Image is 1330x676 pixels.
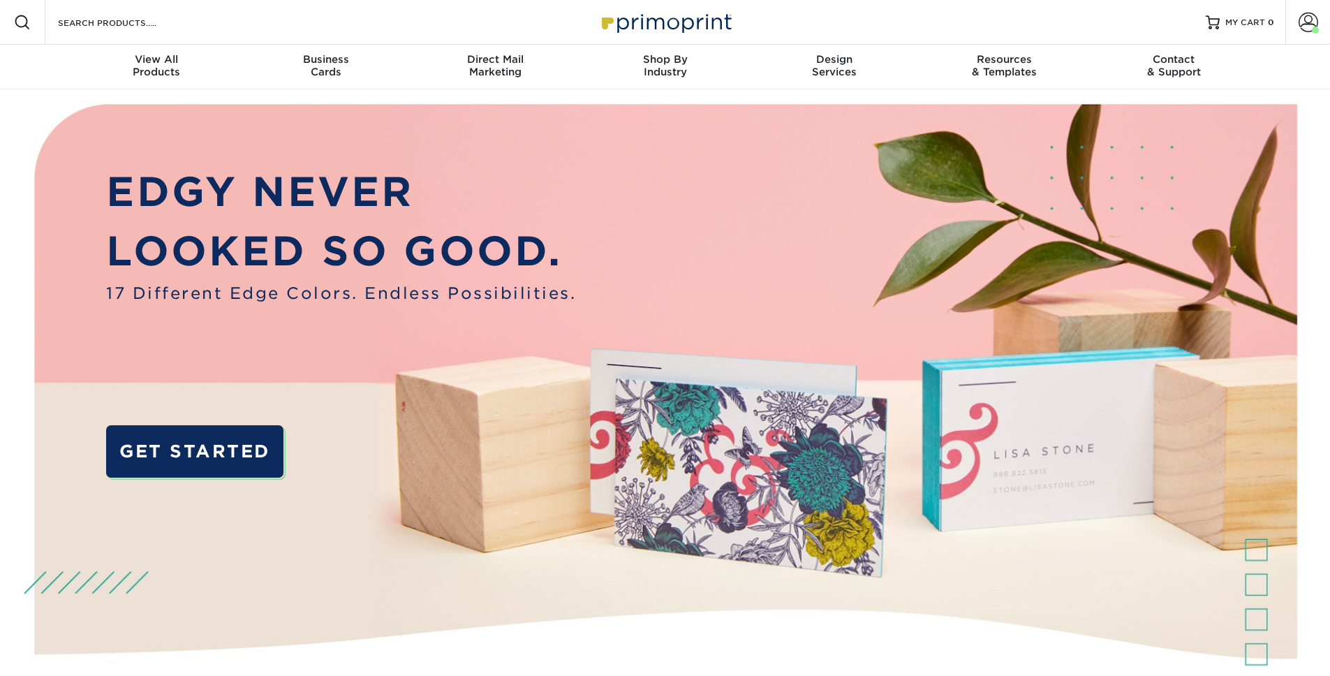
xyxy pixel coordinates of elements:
[1089,53,1259,66] span: Contact
[580,53,750,66] span: Shop By
[241,53,411,78] div: Cards
[241,53,411,66] span: Business
[580,53,750,78] div: Industry
[1089,53,1259,78] div: & Support
[106,162,576,222] p: EDGY NEVER
[72,53,242,78] div: Products
[596,7,735,37] img: Primoprint
[57,14,193,31] input: SEARCH PRODUCTS.....
[411,45,580,89] a: Direct MailMarketing
[1268,17,1274,27] span: 0
[241,45,411,89] a: BusinessCards
[919,53,1089,78] div: & Templates
[411,53,580,78] div: Marketing
[106,281,576,305] span: 17 Different Edge Colors. Endless Possibilities.
[106,425,283,478] a: GET STARTED
[919,45,1089,89] a: Resources& Templates
[1225,17,1265,29] span: MY CART
[72,53,242,66] span: View All
[750,53,919,66] span: Design
[1089,45,1259,89] a: Contact& Support
[580,45,750,89] a: Shop ByIndustry
[106,221,576,281] p: LOOKED SO GOOD.
[919,53,1089,66] span: Resources
[750,53,919,78] div: Services
[72,45,242,89] a: View AllProducts
[411,53,580,66] span: Direct Mail
[750,45,919,89] a: DesignServices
